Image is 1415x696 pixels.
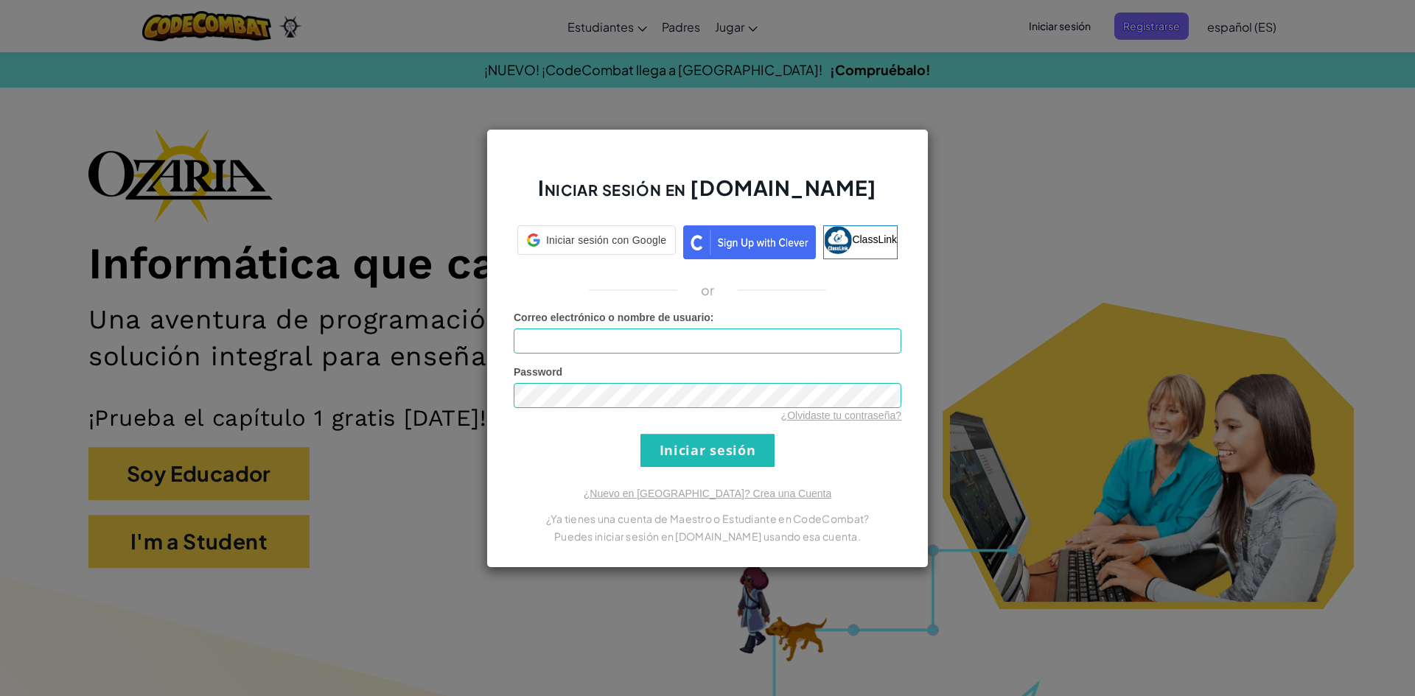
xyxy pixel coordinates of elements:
h2: Iniciar sesión en [DOMAIN_NAME] [514,174,901,217]
p: ¿Ya tienes una cuenta de Maestro o Estudiante en CodeCombat? [514,510,901,527]
p: Puedes iniciar sesión en [DOMAIN_NAME] usando esa cuenta. [514,527,901,545]
label: : [514,310,714,325]
img: clever_sso_button@2x.png [683,225,816,259]
a: ¿Nuevo en [GEOGRAPHIC_DATA]? Crea una Cuenta [584,488,831,499]
span: Iniciar sesión con Google [546,233,666,247]
span: ClassLink [852,233,897,245]
input: Iniciar sesión [640,434,775,467]
p: or [701,281,715,299]
div: Iniciar sesión con Google [517,225,676,255]
span: Correo electrónico o nombre de usuario [514,312,710,323]
a: ¿Olvidaste tu contraseña? [781,409,901,421]
span: Password [514,366,562,378]
img: classlink-logo-small.png [824,226,852,254]
a: Iniciar sesión con Google [517,225,676,259]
